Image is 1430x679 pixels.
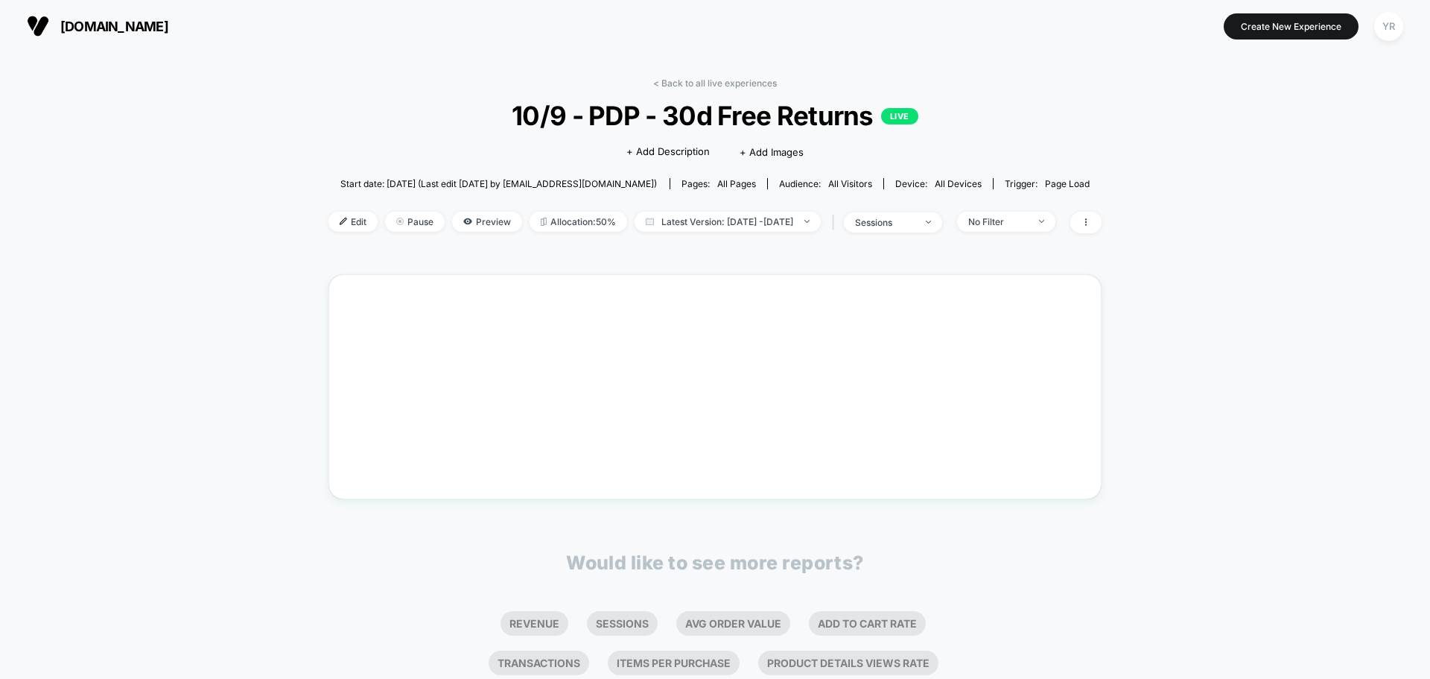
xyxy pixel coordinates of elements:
[646,218,654,225] img: calendar
[676,611,790,636] li: Avg Order Value
[367,100,1063,131] span: 10/9 - PDP - 30d Free Returns
[500,611,568,636] li: Revenue
[740,146,804,158] span: + Add Images
[968,216,1028,227] div: No Filter
[385,212,445,232] span: Pause
[828,212,844,233] span: |
[626,145,710,160] span: + Add Description
[340,218,347,225] img: edit
[758,651,938,675] li: Product Details Views Rate
[1045,178,1090,189] span: Page Load
[1224,13,1358,40] button: Create New Experience
[1370,11,1408,42] button: YR
[530,212,627,232] span: Allocation: 50%
[926,221,931,224] img: end
[881,108,918,124] p: LIVE
[1374,12,1403,41] div: YR
[635,212,821,232] span: Latest Version: [DATE] - [DATE]
[1005,178,1090,189] div: Trigger:
[328,212,378,232] span: Edit
[396,218,404,225] img: end
[653,78,777,89] a: < Back to all live experiences
[681,178,756,189] div: Pages:
[717,178,756,189] span: all pages
[452,212,522,232] span: Preview
[541,218,547,226] img: rebalance
[935,178,982,189] span: all devices
[587,611,658,636] li: Sessions
[1039,220,1044,223] img: end
[779,178,872,189] div: Audience:
[22,14,173,38] button: [DOMAIN_NAME]
[883,178,993,189] span: Device:
[27,15,49,37] img: Visually logo
[804,220,810,223] img: end
[60,19,168,34] span: [DOMAIN_NAME]
[855,217,915,228] div: sessions
[340,178,657,189] span: Start date: [DATE] (Last edit [DATE] by [EMAIL_ADDRESS][DOMAIN_NAME])
[489,651,589,675] li: Transactions
[566,552,864,574] p: Would like to see more reports?
[608,651,740,675] li: Items Per Purchase
[828,178,872,189] span: All Visitors
[809,611,926,636] li: Add To Cart Rate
